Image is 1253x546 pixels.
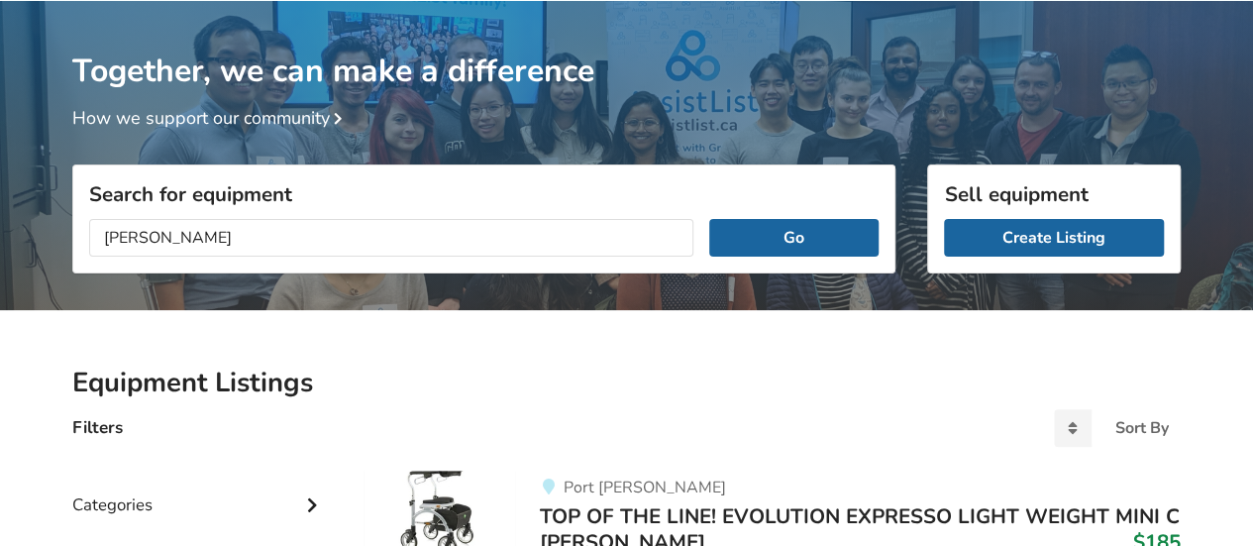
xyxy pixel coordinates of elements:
h4: Filters [72,416,123,439]
h3: Sell equipment [944,181,1164,207]
a: How we support our community [72,106,350,130]
h3: Search for equipment [89,181,879,207]
div: Sort By [1115,420,1169,436]
a: Create Listing [944,219,1164,257]
h2: Equipment Listings [72,366,1181,400]
button: Go [709,219,879,257]
h1: Together, we can make a difference [72,1,1181,91]
span: Port [PERSON_NAME] [563,477,725,498]
div: Categories [72,455,326,525]
input: I am looking for... [89,219,693,257]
